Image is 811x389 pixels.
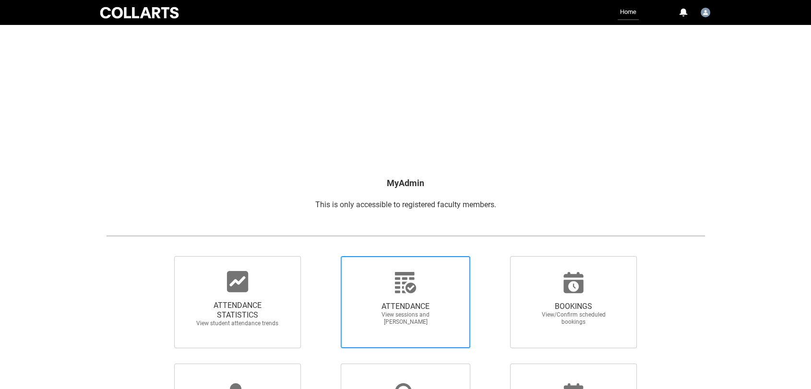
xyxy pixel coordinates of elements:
img: Faculty.bwoods [701,8,710,17]
span: ATTENDANCE STATISTICS [195,301,280,320]
span: ATTENDANCE [363,302,448,311]
span: View student attendance trends [195,320,280,327]
span: This is only accessible to registered faculty members. [315,200,496,209]
span: View sessions and [PERSON_NAME] [363,311,448,326]
img: REDU_GREY_LINE [106,231,705,241]
span: BOOKINGS [531,302,616,311]
button: User Profile Faculty.bwoods [698,4,713,19]
a: Home [618,5,639,20]
span: View/Confirm scheduled bookings [531,311,616,326]
h2: MyAdmin [106,177,705,189]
